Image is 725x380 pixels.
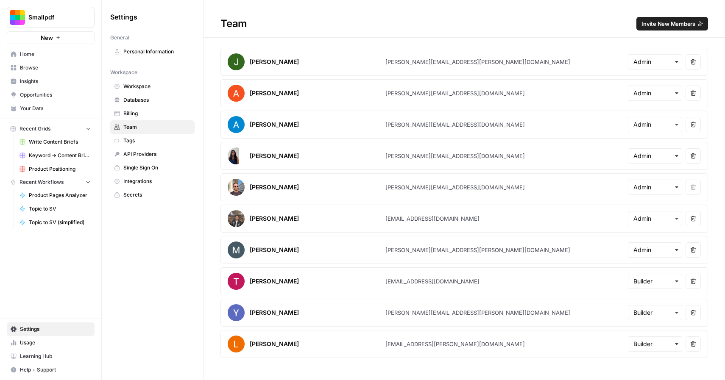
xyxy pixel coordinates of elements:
[228,273,245,290] img: avatar
[633,183,677,191] input: Admin
[228,210,245,227] img: avatar
[7,88,95,102] a: Opportunities
[110,188,195,202] a: Secrets
[228,304,245,321] img: avatar
[29,152,91,159] span: Keyword -> Content Brief -> Article
[110,12,137,22] span: Settings
[641,19,695,28] span: Invite New Members
[20,178,64,186] span: Recent Workflows
[250,340,299,348] div: [PERSON_NAME]
[633,214,677,223] input: Admin
[16,149,95,162] a: Keyword -> Content Brief -> Article
[636,17,708,31] button: Invite New Members
[110,175,195,188] a: Integrations
[110,161,195,175] a: Single Sign On
[110,93,195,107] a: Databases
[7,7,95,28] button: Workspace: Smallpdf
[385,340,525,348] div: [EMAIL_ADDRESS][PERSON_NAME][DOMAIN_NAME]
[633,340,677,348] input: Builder
[633,277,677,286] input: Builder
[7,61,95,75] a: Browse
[204,17,725,31] div: Team
[123,137,191,144] span: Tags
[7,102,95,115] a: Your Data
[228,85,245,102] img: avatar
[228,53,245,70] img: avatar
[385,152,525,160] div: [PERSON_NAME][EMAIL_ADDRESS][DOMAIN_NAME]
[385,183,525,191] div: [PERSON_NAME][EMAIL_ADDRESS][DOMAIN_NAME]
[123,191,191,199] span: Secrets
[20,50,91,58] span: Home
[385,120,525,129] div: [PERSON_NAME][EMAIL_ADDRESS][DOMAIN_NAME]
[20,339,91,347] span: Usage
[110,134,195,147] a: Tags
[110,45,195,58] a: Personal Information
[7,122,95,135] button: Recent Grids
[633,120,677,129] input: Admin
[110,69,137,76] span: Workspace
[110,120,195,134] a: Team
[385,214,480,223] div: [EMAIL_ADDRESS][DOMAIN_NAME]
[123,83,191,90] span: Workspace
[250,277,299,286] div: [PERSON_NAME]
[228,179,245,196] img: avatar
[16,202,95,216] a: Topic to SV
[7,31,95,44] button: New
[20,325,91,333] span: Settings
[633,246,677,254] input: Admin
[228,241,245,258] img: avatar
[250,308,299,317] div: [PERSON_NAME]
[7,75,95,88] a: Insights
[385,58,570,66] div: [PERSON_NAME][EMAIL_ADDRESS][PERSON_NAME][DOMAIN_NAME]
[7,336,95,349] a: Usage
[123,164,191,172] span: Single Sign On
[250,120,299,129] div: [PERSON_NAME]
[385,246,570,254] div: [PERSON_NAME][EMAIL_ADDRESS][PERSON_NAME][DOMAIN_NAME]
[29,138,91,146] span: Write Content Briefs
[16,189,95,202] a: Product Pages Analyzer
[228,147,239,164] img: avatar
[250,152,299,160] div: [PERSON_NAME]
[29,191,91,199] span: Product Pages Analyzer
[123,96,191,104] span: Databases
[633,308,677,317] input: Builder
[250,89,299,97] div: [PERSON_NAME]
[10,10,25,25] img: Smallpdf Logo
[123,178,191,185] span: Integrations
[385,277,480,286] div: [EMAIL_ADDRESS][DOMAIN_NAME]
[16,135,95,149] a: Write Content Briefs
[20,125,50,133] span: Recent Grids
[7,349,95,363] a: Learning Hub
[7,363,95,377] button: Help + Support
[385,308,570,317] div: [PERSON_NAME][EMAIL_ADDRESS][PERSON_NAME][DOMAIN_NAME]
[20,366,91,374] span: Help + Support
[633,89,677,97] input: Admin
[123,110,191,117] span: Billing
[20,78,91,85] span: Insights
[250,58,299,66] div: [PERSON_NAME]
[29,205,91,213] span: Topic to SV
[228,116,245,133] img: avatar
[228,336,245,352] img: avatar
[633,58,677,66] input: Admin
[110,80,195,93] a: Workspace
[123,150,191,158] span: API Providers
[250,214,299,223] div: [PERSON_NAME]
[7,322,95,336] a: Settings
[20,105,91,112] span: Your Data
[110,107,195,120] a: Billing
[110,147,195,161] a: API Providers
[16,216,95,229] a: Topic to SV (simplified)
[20,352,91,360] span: Learning Hub
[20,64,91,72] span: Browse
[20,91,91,99] span: Opportunities
[250,183,299,191] div: [PERSON_NAME]
[29,165,91,173] span: Product Positioning
[250,246,299,254] div: [PERSON_NAME]
[7,176,95,189] button: Recent Workflows
[28,13,80,22] span: Smallpdf
[385,89,525,97] div: [PERSON_NAME][EMAIL_ADDRESS][DOMAIN_NAME]
[123,48,191,55] span: Personal Information
[16,162,95,176] a: Product Positioning
[110,34,129,42] span: General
